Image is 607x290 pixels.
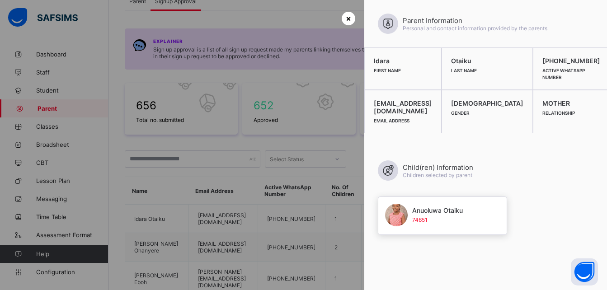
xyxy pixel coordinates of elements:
[403,172,472,178] span: Children selected by parent
[374,57,432,65] span: Idara
[403,163,473,172] span: Child(ren) Information
[374,68,401,73] span: First Name
[403,25,547,32] span: Personal and contact information provided by the parents
[451,57,523,65] span: Otaiku
[412,206,463,214] span: Anuoluwa Otaiku
[374,118,409,123] span: Email Address
[542,110,575,116] span: Relationship
[403,16,547,25] span: Parent Information
[346,14,351,23] span: ×
[571,258,598,285] button: Open asap
[374,99,432,115] span: [EMAIL_ADDRESS][DOMAIN_NAME]
[451,99,523,107] span: [DEMOGRAPHIC_DATA]
[542,68,585,80] span: Active WhatsApp Number
[542,99,600,107] span: MOTHER
[451,110,470,116] span: Gender
[412,216,463,223] span: 74651
[542,57,600,65] span: [PHONE_NUMBER]
[451,68,477,73] span: Last Name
